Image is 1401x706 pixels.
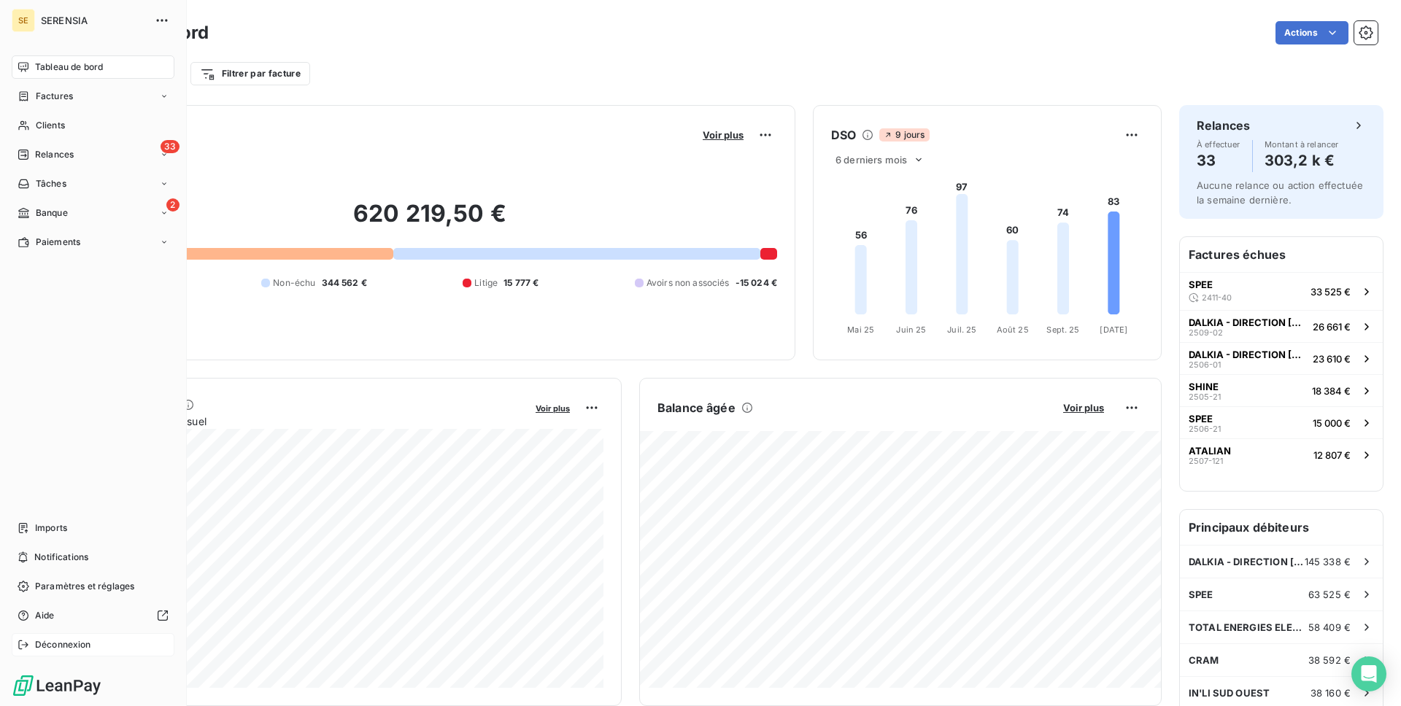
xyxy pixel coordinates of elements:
button: SHINE2505-2118 384 € [1180,374,1383,406]
button: SPEE2506-2115 000 € [1180,406,1383,438]
h6: Balance âgée [657,399,736,416]
span: 33 [161,140,180,153]
span: Aucune relance ou action effectuée la semaine dernière. [1197,179,1363,206]
span: 2507-121 [1189,457,1223,465]
span: ATALIAN [1189,445,1231,457]
span: DALKIA - DIRECTION [GEOGRAPHIC_DATA] (30446) [1189,556,1305,567]
span: TOTAL ENERGIES ELECTRICITE ET GAZ FRANCE [1189,621,1308,633]
span: Paramètres et réglages [35,580,134,593]
button: Actions [1275,21,1348,44]
span: 2411-40 [1202,293,1232,302]
a: Aide [12,604,174,627]
span: Paiements [36,236,80,249]
span: Montant à relancer [1265,140,1339,149]
span: 2506-01 [1189,360,1221,369]
span: Avoirs non associés [647,276,730,290]
h6: Factures échues [1180,237,1383,272]
span: SERENSIA [41,15,146,26]
span: 18 384 € [1312,385,1351,397]
span: DALKIA - DIRECTION [GEOGRAPHIC_DATA] (30446) [1189,349,1307,360]
span: 6 derniers mois [835,154,907,166]
span: SPEE [1189,413,1213,424]
span: Litige [474,276,498,290]
button: Voir plus [698,128,748,141]
span: 38 592 € [1308,654,1351,666]
div: SE [12,9,35,32]
span: 33 525 € [1311,286,1351,298]
span: IN'LI SUD OUEST [1189,687,1270,699]
span: Aide [35,609,55,622]
tspan: [DATE] [1100,325,1127,335]
span: SHINE [1189,381,1219,392]
span: 63 525 € [1308,589,1351,600]
span: Tâches [36,177,66,190]
span: Non-échu [273,276,315,290]
h6: Principaux débiteurs [1180,510,1383,545]
span: 2505-21 [1189,392,1221,401]
span: 58 409 € [1308,621,1351,633]
span: 15 777 € [503,276,539,290]
span: 145 338 € [1305,556,1351,567]
h6: Relances [1197,117,1250,134]
span: À effectuer [1197,140,1240,149]
span: 15 000 € [1313,417,1351,429]
span: SPEE [1189,279,1213,290]
h4: 303,2 k € [1265,149,1339,172]
tspan: Sept. 25 [1046,325,1079,335]
span: Relances [35,148,74,161]
span: 9 jours [879,128,929,141]
span: 12 807 € [1313,449,1351,461]
button: DALKIA - DIRECTION [GEOGRAPHIC_DATA] (30446)2509-0226 661 € [1180,310,1383,342]
span: Tableau de bord [35,61,103,74]
button: DALKIA - DIRECTION [GEOGRAPHIC_DATA] (30446)2506-0123 610 € [1180,342,1383,374]
tspan: Juin 25 [896,325,926,335]
span: -15 024 € [736,276,777,290]
span: Banque [36,206,68,220]
tspan: Juil. 25 [947,325,976,335]
button: Voir plus [531,401,574,414]
button: ATALIAN2507-12112 807 € [1180,438,1383,470]
span: Déconnexion [35,638,91,651]
span: DALKIA - DIRECTION [GEOGRAPHIC_DATA] (30446) [1189,317,1307,328]
span: 2506-21 [1189,424,1221,433]
button: SPEE2411-4033 525 € [1180,272,1383,310]
tspan: Mai 25 [847,325,874,335]
button: Filtrer par facture [190,62,310,85]
span: Voir plus [536,403,570,414]
span: 2 [166,198,180,212]
div: Open Intercom Messenger [1351,656,1386,691]
h4: 33 [1197,149,1240,172]
h6: DSO [831,126,856,144]
h2: 620 219,50 € [82,199,777,243]
span: Voir plus [703,129,744,141]
button: Voir plus [1059,401,1108,414]
span: Voir plus [1063,402,1104,414]
img: Logo LeanPay [12,674,102,697]
span: Clients [36,119,65,132]
span: SPEE [1189,589,1213,600]
span: Chiffre d'affaires mensuel [82,414,525,429]
span: Imports [35,521,67,535]
span: Factures [36,90,73,103]
tspan: Août 25 [997,325,1029,335]
span: CRAM [1189,654,1219,666]
span: 23 610 € [1313,353,1351,365]
span: 26 661 € [1313,321,1351,333]
span: 2509-02 [1189,328,1223,337]
span: 344 562 € [322,276,367,290]
span: 38 160 € [1311,687,1351,699]
span: Notifications [34,551,88,564]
